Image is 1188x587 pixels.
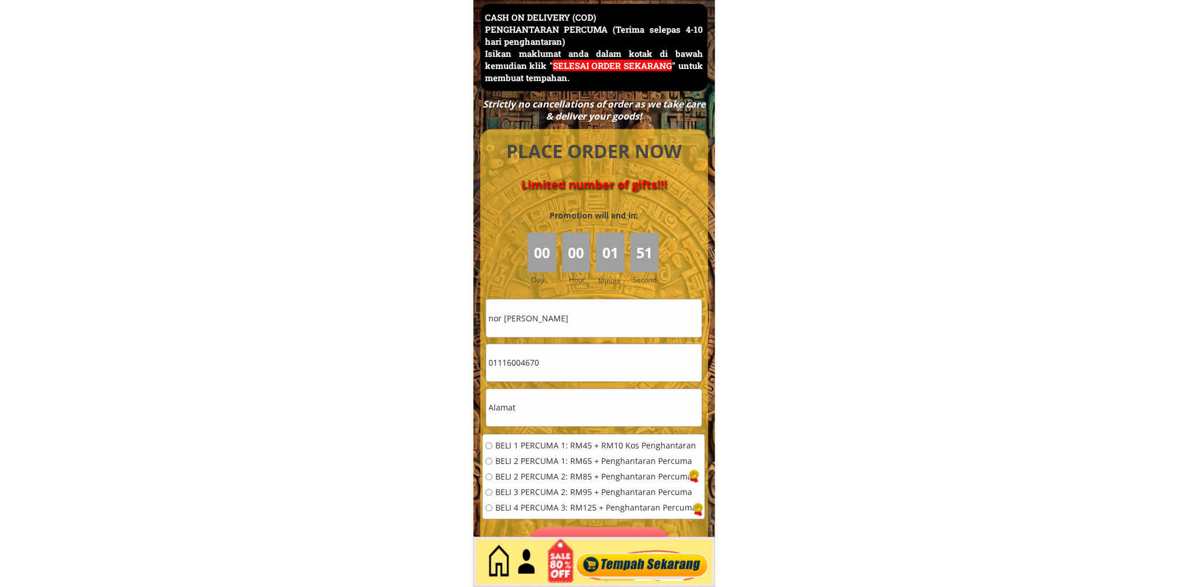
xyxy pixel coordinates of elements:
[495,442,697,450] span: BELI 1 PERCUMA 1: RM45 + RM10 Kos Penghantaran
[495,473,697,481] span: BELI 2 PERCUMA 2: RM85 + Penghantaran Percuma
[598,275,624,286] h3: Minute
[495,458,697,466] span: BELI 2 PERCUMA 1: RM65 + Penghantaran Percuma
[553,60,672,71] span: SELESAI ORDER SEKARANG
[486,300,702,337] input: Nama
[527,527,671,566] p: Pesan sekarang
[495,504,697,512] span: BELI 4 PERCUMA 3: RM125 + Penghantaran Percuma
[529,209,659,222] h3: Promotion will end in:
[495,489,697,497] span: BELI 3 PERCUMA 2: RM95 + Penghantaran Percuma
[494,139,695,164] h4: PLACE ORDER NOW
[479,98,709,122] div: Strictly no cancellations of order as we take care & deliver your goods!
[485,11,703,84] h3: CASH ON DELIVERY (COD) PENGHANTARAN PERCUMA (Terima selepas 4-10 hari penghantaran) Isikan maklum...
[569,274,593,285] h3: Hour
[486,344,702,382] input: Telefon
[633,274,662,285] h3: Second
[494,178,695,191] h4: Limited number of gifts!!!
[532,274,560,285] h3: Day
[486,389,702,427] input: Alamat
